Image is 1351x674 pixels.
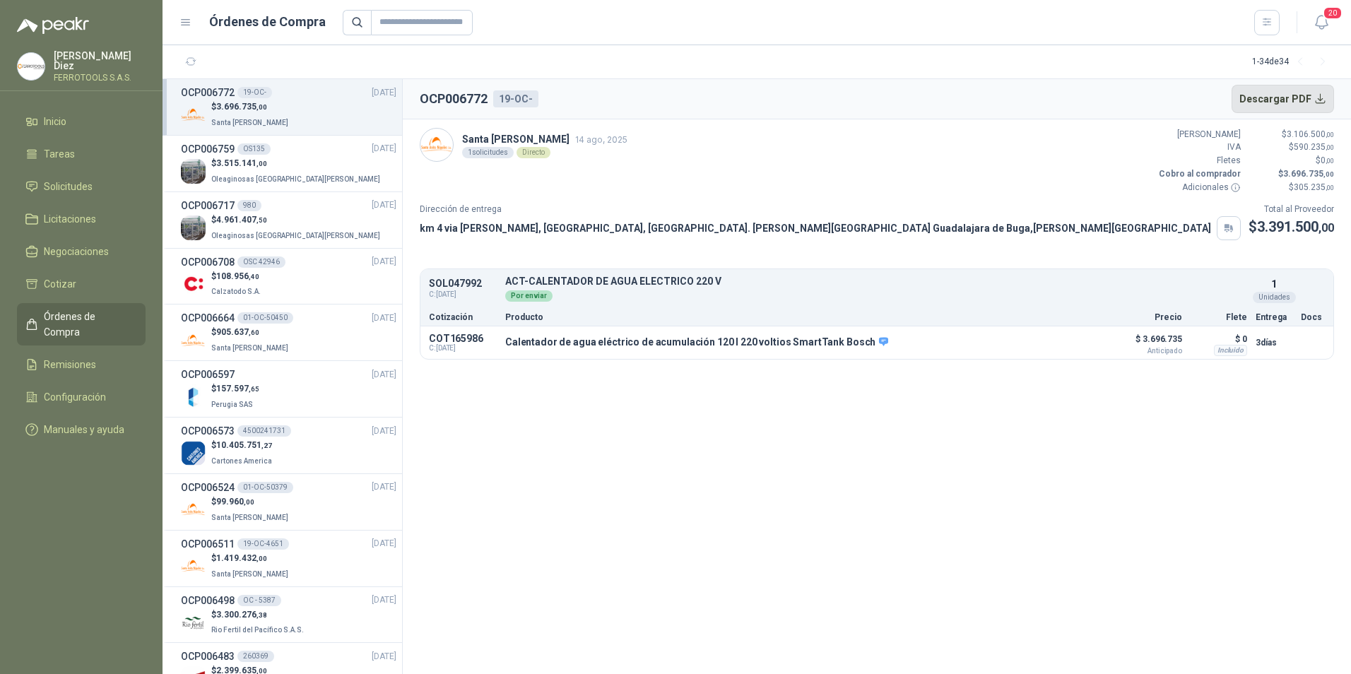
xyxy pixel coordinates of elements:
[44,146,75,162] span: Tareas
[17,271,146,297] a: Cotizar
[181,254,396,299] a: OCP006708OSC 42946[DATE] Company Logo$108.956,40Calzatodo S.A.
[211,401,253,408] span: Perugia SAS
[181,367,235,382] h3: OCP006597
[237,200,261,211] div: 980
[505,276,1247,287] p: ACT-CALENTADOR DE AGUA ELECTRICO 220 V
[249,385,259,393] span: ,65
[372,312,396,325] span: [DATE]
[505,290,553,302] div: Por enviar
[261,442,272,449] span: ,27
[181,367,396,411] a: OCP006597[DATE] Company Logo$157.597,65Perugia SAS
[1271,276,1277,292] p: 1
[237,143,271,155] div: OS135
[211,175,380,183] span: Oleaginosas [GEOGRAPHIC_DATA][PERSON_NAME]
[211,626,304,634] span: Rio Fertil del Pacífico S.A.S.
[211,157,383,170] p: $
[181,536,396,581] a: OCP00651119-OC-4651[DATE] Company Logo$1.419.432,00Santa [PERSON_NAME]
[17,303,146,345] a: Órdenes de Compra
[1249,167,1334,181] p: $
[44,422,124,437] span: Manuales y ayuda
[237,538,289,550] div: 19-OC-4651
[429,333,497,344] p: COT165986
[1156,141,1241,154] p: IVA
[1323,170,1334,178] span: ,00
[44,114,66,129] span: Inicio
[1309,10,1334,35] button: 20
[249,273,259,280] span: ,40
[1283,169,1334,179] span: 3.696.735
[181,480,235,495] h3: OCP006524
[211,457,272,465] span: Cartones America
[44,244,109,259] span: Negociaciones
[211,552,291,565] p: $
[181,102,206,127] img: Company Logo
[429,289,497,300] span: C: [DATE]
[216,102,267,112] span: 3.696.735
[18,53,45,80] img: Company Logo
[181,85,396,129] a: OCP00677219-OC-[DATE] Company Logo$3.696.735,00Santa [PERSON_NAME]
[1191,313,1247,321] p: Flete
[256,160,267,167] span: ,00
[17,17,89,34] img: Logo peakr
[1323,6,1343,20] span: 20
[1321,155,1334,165] span: 0
[1214,345,1247,356] div: Incluido
[211,439,275,452] p: $
[181,310,235,326] h3: OCP006664
[216,497,254,507] span: 99.960
[181,593,396,637] a: OCP006498OC - 5387[DATE] Company Logo$3.300.276,38Rio Fertil del Pacífico S.A.S.
[372,368,396,382] span: [DATE]
[181,610,206,635] img: Company Logo
[256,555,267,562] span: ,00
[211,326,291,339] p: $
[181,497,206,522] img: Company Logo
[181,554,206,579] img: Company Logo
[1256,313,1292,321] p: Entrega
[181,441,206,466] img: Company Logo
[372,425,396,438] span: [DATE]
[17,384,146,410] a: Configuración
[181,480,396,524] a: OCP00652401-OC-50379[DATE] Company Logo$99.960,00Santa [PERSON_NAME]
[17,238,146,265] a: Negociaciones
[211,570,288,578] span: Santa [PERSON_NAME]
[244,498,254,506] span: ,00
[493,90,538,107] div: 19-OC-
[17,141,146,167] a: Tareas
[1249,181,1334,194] p: $
[181,198,396,242] a: OCP006717980[DATE] Company Logo$4.961.407,50Oleaginosas [GEOGRAPHIC_DATA][PERSON_NAME]
[1256,334,1292,351] p: 3 días
[17,108,146,135] a: Inicio
[17,416,146,443] a: Manuales y ayuda
[1111,348,1182,355] span: Anticipado
[216,610,267,620] span: 3.300.276
[420,129,453,161] img: Company Logo
[517,147,550,158] div: Directo
[1326,184,1334,191] span: ,00
[181,423,235,439] h3: OCP006573
[181,536,235,552] h3: OCP006511
[1156,128,1241,141] p: [PERSON_NAME]
[211,608,307,622] p: $
[211,495,291,509] p: $
[420,220,1211,236] p: km 4 via [PERSON_NAME], [GEOGRAPHIC_DATA], [GEOGRAPHIC_DATA]. [PERSON_NAME][GEOGRAPHIC_DATA] Guad...
[1253,292,1296,303] div: Unidades
[211,100,291,114] p: $
[211,382,259,396] p: $
[1301,313,1325,321] p: Docs
[17,173,146,200] a: Solicitudes
[372,86,396,100] span: [DATE]
[505,336,888,349] p: Calentador de agua eléctrico de acumulación 120 l 220 voltios SmartTank Bosch
[44,179,93,194] span: Solicitudes
[256,103,267,111] span: ,00
[256,216,267,224] span: ,50
[237,256,285,268] div: OSC 42946
[1326,131,1334,138] span: ,00
[17,351,146,378] a: Remisiones
[211,270,264,283] p: $
[181,215,206,240] img: Company Logo
[44,211,96,227] span: Licitaciones
[372,255,396,268] span: [DATE]
[1326,143,1334,151] span: ,00
[1257,218,1334,235] span: 3.391.500
[372,537,396,550] span: [DATE]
